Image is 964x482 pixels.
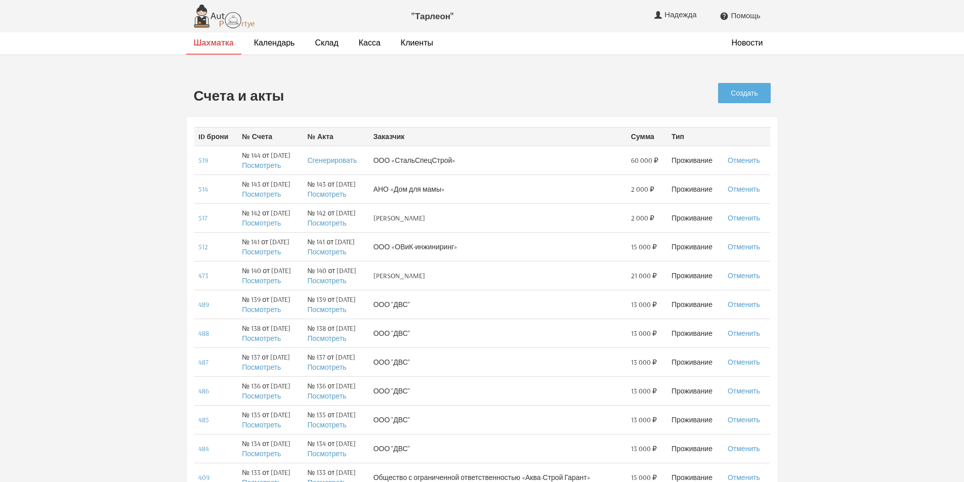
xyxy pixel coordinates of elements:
[667,146,724,174] td: Проживание
[728,473,760,482] a: Отменить
[198,358,208,367] a: 487
[369,319,627,347] td: ООО "ДВС"
[369,434,627,463] td: ООО "ДВС"
[242,247,281,256] a: Посмотреть
[369,232,627,261] td: ООО «ОВиК-инжиниринг»
[359,37,381,48] a: Касса
[198,444,209,453] a: 484
[627,127,667,146] th: Сумма
[631,271,657,281] span: 21 000 ₽
[242,190,281,199] a: Посмотреть
[198,300,209,309] a: 489
[242,420,281,429] a: Посмотреть
[307,276,346,285] a: Посмотреть
[631,299,657,310] span: 13 000 ₽
[369,290,627,319] td: ООО "ДВС"
[303,174,369,203] td: № 143 от [DATE]
[728,271,760,280] a: Отменить
[242,363,281,372] a: Посмотреть
[307,156,357,165] a: Сгенерировать
[728,415,760,424] a: Отменить
[728,242,760,251] a: Отменить
[667,203,724,232] td: Проживание
[631,415,657,425] span: 13 000 ₽
[369,174,627,203] td: АНО «Дом для мамы»
[307,363,346,372] a: Посмотреть
[242,218,281,228] a: Посмотреть
[667,434,724,463] td: Проживание
[303,232,369,261] td: № 141 от [DATE]
[238,290,303,319] td: № 139 от [DATE]
[667,290,724,319] td: Проживание
[242,276,281,285] a: Посмотреть
[631,242,657,252] span: 15 000 ₽
[198,156,208,165] a: 519
[242,161,281,170] a: Посмотреть
[369,261,627,290] td: [PERSON_NAME]
[307,218,346,228] a: Посмотреть
[238,261,303,290] td: № 140 от [DATE]
[242,449,281,458] a: Посмотреть
[369,347,627,376] td: ООО "ДВС"
[198,271,208,280] a: 473
[631,386,657,396] span: 13 000 ₽
[315,37,338,48] a: Склад
[194,88,623,104] h2: Счета и акты
[307,334,346,343] a: Посмотреть
[728,300,760,309] a: Отменить
[667,376,724,405] td: Проживание
[369,127,627,146] th: Заказчик
[242,391,281,401] a: Посмотреть
[198,242,208,251] a: 512
[718,83,770,103] a: Создать
[667,347,724,376] td: Проживание
[198,213,207,223] a: 517
[667,127,724,146] th: Тип
[731,11,761,20] span: Помощь
[303,405,369,434] td: № 135 от [DATE]
[238,146,303,174] td: № 144 от [DATE]
[720,12,729,21] i: 
[303,203,369,232] td: № 142 от [DATE]
[238,405,303,434] td: № 135 от [DATE]
[369,376,627,405] td: ООО "ДВС"
[728,156,760,165] a: Отменить
[664,10,699,19] span: Надежда
[194,127,238,146] th: ID брони
[303,347,369,376] td: № 137 от [DATE]
[194,37,234,48] a: Шахматка
[728,444,760,453] a: Отменить
[303,261,369,290] td: № 140 от [DATE]
[728,329,760,338] a: Отменить
[307,449,346,458] a: Посмотреть
[307,247,346,256] a: Посмотреть
[238,319,303,347] td: № 138 от [DATE]
[303,290,369,319] td: № 139 от [DATE]
[307,305,346,314] a: Посмотреть
[303,127,369,146] th: № Акта
[238,347,303,376] td: № 137 от [DATE]
[732,37,763,48] a: Новости
[238,376,303,405] td: № 136 от [DATE]
[369,146,627,174] td: ООО «СтальСпецСтрой»
[631,444,657,454] span: 13 000 ₽
[307,420,346,429] a: Посмотреть
[401,37,433,48] a: Клиенты
[238,174,303,203] td: № 143 от [DATE]
[238,434,303,463] td: № 134 от [DATE]
[254,37,295,48] a: Календарь
[303,376,369,405] td: № 136 от [DATE]
[198,415,209,424] a: 485
[303,434,369,463] td: № 134 от [DATE]
[728,213,760,223] a: Отменить
[238,203,303,232] td: № 142 от [DATE]
[728,358,760,367] a: Отменить
[238,232,303,261] td: № 141 от [DATE]
[242,334,281,343] a: Посмотреть
[369,203,627,232] td: [PERSON_NAME]
[198,473,209,482] a: 409
[303,319,369,347] td: № 138 от [DATE]
[631,328,657,338] span: 13 000 ₽
[369,405,627,434] td: ООО "ДВС"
